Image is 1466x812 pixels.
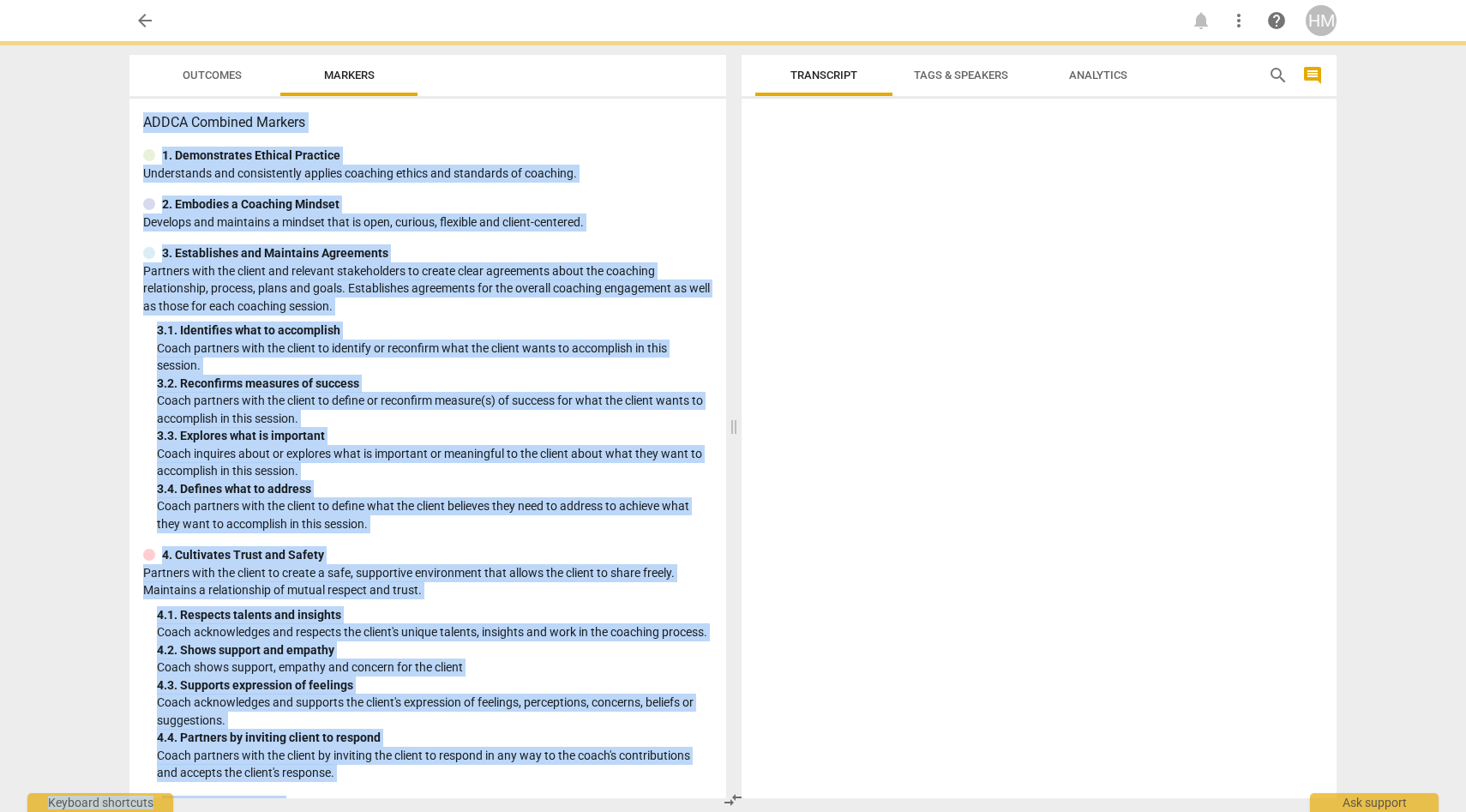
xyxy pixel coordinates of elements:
p: Coach partners with the client to define what the client believes they need to address to achieve... [157,497,712,532]
div: 4. 2. Shows support and empathy [157,641,712,659]
p: 4. Cultivates Trust and Safety [162,546,324,564]
a: Help [1261,5,1292,36]
p: Coach partners with the client to define or reconfirm measure(s) of success for what the client w... [157,392,712,427]
div: 3. 3. Explores what is important [157,427,712,445]
div: 4. 4. Partners by inviting client to respond [157,729,712,747]
p: Partners with the client to create a safe, supportive environment that allows the client to share... [143,564,712,599]
span: help [1266,10,1287,31]
span: compare_arrows [723,790,743,810]
div: 3. 2. Reconfirms measures of success [157,375,712,393]
span: arrow_back [135,10,155,31]
p: Understands and consistently applies coaching ethics and standards of coaching. [143,165,712,183]
div: 4. 3. Supports expression of feelings [157,677,712,695]
p: Coach shows support, empathy and concern for the client [157,659,712,677]
div: Keyboard shortcuts [27,793,173,812]
span: more_vert [1229,10,1249,31]
div: 3. 1. Identifies what to accomplish [157,322,712,340]
p: 3. Establishes and Maintains Agreements [162,244,388,262]
h3: ADDCA Combined Markers [143,112,712,133]
button: Search [1265,62,1292,89]
p: Develops and maintains a mindset that is open, curious, flexible and client-centered. [143,214,712,232]
span: search [1268,65,1289,86]
span: Tags & Speakers [914,69,1008,81]
p: Coach partners with the client to identify or reconfirm what the client wants to accomplish in th... [157,340,712,375]
button: HM [1306,5,1337,36]
span: Markers [324,69,375,81]
p: Coach partners with the client by inviting the client to respond in any way to the coach's contri... [157,747,712,782]
p: 2. Embodies a Coaching Mindset [162,195,339,214]
p: 1. Demonstrates Ethical Practice [162,147,340,165]
div: 4. 1. Respects talents and insights [157,606,712,624]
p: Coach acknowledges and respects the client's unique talents, insights and work in the coaching pr... [157,623,712,641]
span: Transcript [790,69,857,81]
p: Coach acknowledges and supports the client's expression of feelings, perceptions, concerns, belie... [157,694,712,729]
span: comment [1302,65,1323,86]
p: Partners with the client and relevant stakeholders to create clear agreements about the coaching ... [143,262,712,316]
button: Show/Hide comments [1299,62,1326,89]
p: Coach inquires about or explores what is important or meaningful to the client about what they wa... [157,445,712,480]
span: Outcomes [183,69,242,81]
span: Analytics [1069,69,1127,81]
div: Ask support [1310,793,1439,812]
div: 3. 4. Defines what to address [157,480,712,498]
